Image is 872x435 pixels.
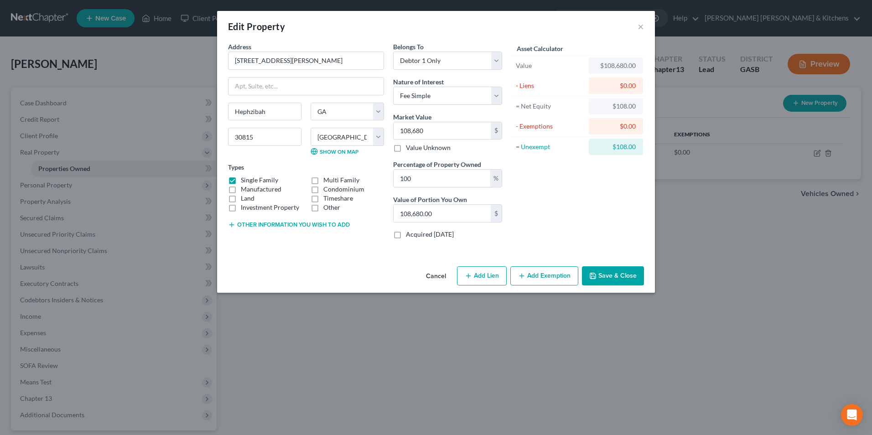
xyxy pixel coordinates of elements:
button: Other information you wish to add [228,221,350,228]
div: % [490,170,502,187]
label: Investment Property [241,203,299,212]
input: Enter zip... [228,128,301,146]
div: $108.00 [596,102,636,111]
input: 0.00 [394,122,491,140]
label: Acquired [DATE] [406,230,454,239]
label: Value Unknown [406,143,451,152]
label: Manufactured [241,185,281,194]
button: Save & Close [582,266,644,285]
label: Percentage of Property Owned [393,160,481,169]
label: Market Value [393,112,431,122]
input: Enter address... [228,52,384,69]
button: × [638,21,644,32]
div: - Liens [516,81,585,90]
input: Apt, Suite, etc... [228,78,384,95]
label: Types [228,162,244,172]
div: = Net Equity [516,102,585,111]
div: - Exemptions [516,122,585,131]
div: $108.00 [596,142,636,151]
a: Show on Map [311,148,358,155]
label: Value of Portion You Own [393,195,467,204]
label: Multi Family [323,176,359,185]
div: $ [491,122,502,140]
div: $0.00 [596,122,636,131]
label: Nature of Interest [393,77,444,87]
div: Open Intercom Messenger [841,404,863,426]
label: Condominium [323,185,364,194]
label: Single Family [241,176,278,185]
div: Value [516,61,585,70]
span: Address [228,43,251,51]
div: = Unexempt [516,142,585,151]
div: $ [491,205,502,222]
label: Asset Calculator [517,44,563,53]
label: Timeshare [323,194,353,203]
span: Belongs To [393,43,424,51]
input: 0.00 [394,170,490,187]
div: Edit Property [228,20,285,33]
input: 0.00 [394,205,491,222]
div: $108,680.00 [596,61,636,70]
label: Land [241,194,254,203]
input: Enter city... [228,103,301,120]
label: Other [323,203,340,212]
button: Add Exemption [510,266,578,285]
div: $0.00 [596,81,636,90]
button: Add Lien [457,266,507,285]
button: Cancel [419,267,453,285]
